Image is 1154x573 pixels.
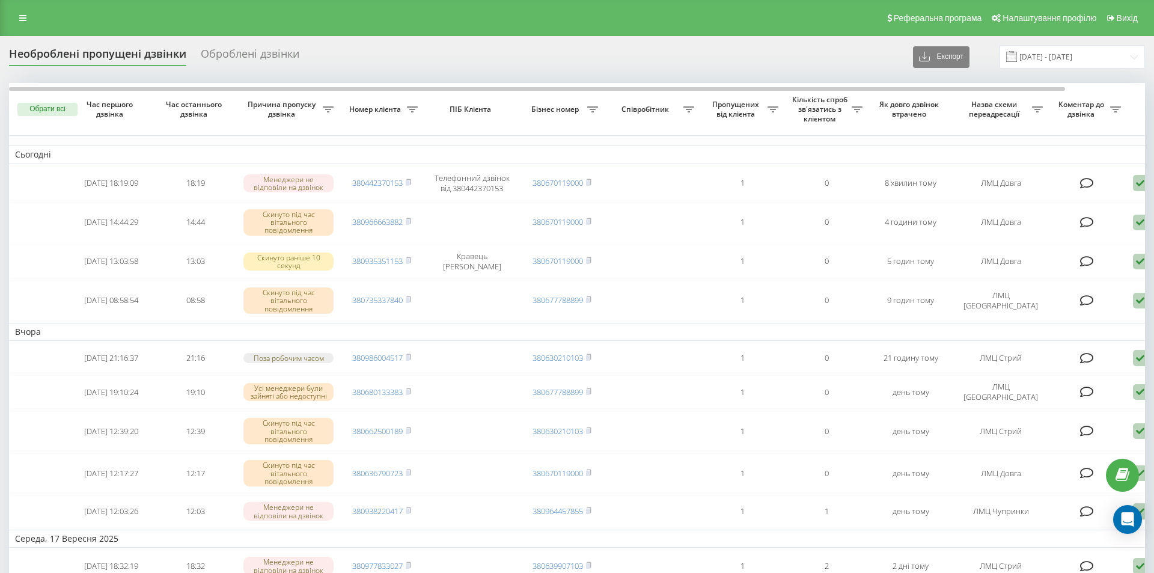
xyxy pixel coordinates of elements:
[894,13,982,23] span: Реферальна програма
[243,100,323,118] span: Причина пропуску дзвінка
[69,453,153,493] td: [DATE] 12:17:27
[243,418,334,444] div: Скинуто під час вітального повідомлення
[784,453,869,493] td: 0
[953,453,1049,493] td: ЛМЦ Довга
[784,375,869,409] td: 0
[784,495,869,527] td: 1
[869,411,953,451] td: день тому
[953,245,1049,278] td: ЛМЦ Довга
[243,287,334,314] div: Скинуто під час вітального повідомлення
[784,245,869,278] td: 0
[9,47,186,66] div: Необроблені пропущені дзвінки
[700,203,784,242] td: 1
[869,167,953,200] td: 8 хвилин тому
[700,167,784,200] td: 1
[1003,13,1096,23] span: Налаштування профілю
[526,105,587,114] span: Бізнес номер
[153,495,237,527] td: 12:03
[784,411,869,451] td: 0
[878,100,943,118] span: Як довго дзвінок втрачено
[533,468,583,479] a: 380670119000
[434,105,510,114] span: ПІБ Клієнта
[953,411,1049,451] td: ЛМЦ Стрий
[700,375,784,409] td: 1
[869,281,953,320] td: 9 годин тому
[352,560,403,571] a: 380977833027
[533,506,583,516] a: 380964457855
[533,352,583,363] a: 380630210103
[153,411,237,451] td: 12:39
[17,103,78,116] button: Обрати всі
[69,167,153,200] td: [DATE] 18:19:09
[69,343,153,373] td: [DATE] 21:16:37
[153,343,237,373] td: 21:16
[953,203,1049,242] td: ЛМЦ Довга
[953,167,1049,200] td: ЛМЦ Довга
[784,203,869,242] td: 0
[533,295,583,305] a: 380677788899
[1117,13,1138,23] span: Вихід
[869,245,953,278] td: 5 годин тому
[69,495,153,527] td: [DATE] 12:03:26
[869,495,953,527] td: день тому
[352,295,403,305] a: 380735337840
[533,177,583,188] a: 380670119000
[953,495,1049,527] td: ЛМЦ Чупринки
[69,281,153,320] td: [DATE] 08:58:54
[533,426,583,437] a: 380630210103
[959,100,1032,118] span: Назва схеми переадресації
[533,560,583,571] a: 380639907103
[69,411,153,451] td: [DATE] 12:39:20
[700,495,784,527] td: 1
[706,100,768,118] span: Пропущених від клієнта
[533,256,583,266] a: 380670119000
[153,453,237,493] td: 12:17
[700,453,784,493] td: 1
[869,343,953,373] td: 21 годину тому
[784,343,869,373] td: 0
[153,203,237,242] td: 14:44
[352,387,403,397] a: 380680133383
[953,343,1049,373] td: ЛМЦ Стрий
[913,46,969,68] button: Експорт
[153,281,237,320] td: 08:58
[79,100,144,118] span: Час першого дзвінка
[243,174,334,192] div: Менеджери не відповіли на дзвінок
[153,245,237,278] td: 13:03
[163,100,228,118] span: Час останнього дзвінка
[869,375,953,409] td: день тому
[424,167,520,200] td: Телефонний дзвінок від 380442370153
[533,387,583,397] a: 380677788899
[153,167,237,200] td: 18:19
[700,411,784,451] td: 1
[533,216,583,227] a: 380670119000
[243,253,334,271] div: Скинуто раніше 10 секунд
[953,375,1049,409] td: ЛМЦ [GEOGRAPHIC_DATA]
[790,95,852,123] span: Кількість спроб зв'язатись з клієнтом
[352,506,403,516] a: 380938220417
[201,47,299,66] div: Оброблені дзвінки
[869,453,953,493] td: день тому
[153,375,237,409] td: 19:10
[243,460,334,486] div: Скинуто під час вітального повідомлення
[352,426,403,437] a: 380662500189
[953,281,1049,320] td: ЛМЦ [GEOGRAPHIC_DATA]
[69,203,153,242] td: [DATE] 14:44:29
[352,216,403,227] a: 380966663882
[69,245,153,278] td: [DATE] 13:03:58
[243,502,334,520] div: Менеджери не відповіли на дзвінок
[352,468,403,479] a: 380636790723
[424,245,520,278] td: Кравець [PERSON_NAME]
[700,343,784,373] td: 1
[1113,505,1142,534] div: Open Intercom Messenger
[700,245,784,278] td: 1
[352,177,403,188] a: 380442370153
[352,256,403,266] a: 380935351153
[610,105,683,114] span: Співробітник
[346,105,407,114] span: Номер клієнта
[243,353,334,363] div: Поза робочим часом
[1055,100,1110,118] span: Коментар до дзвінка
[784,281,869,320] td: 0
[869,203,953,242] td: 4 години тому
[352,352,403,363] a: 380986004517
